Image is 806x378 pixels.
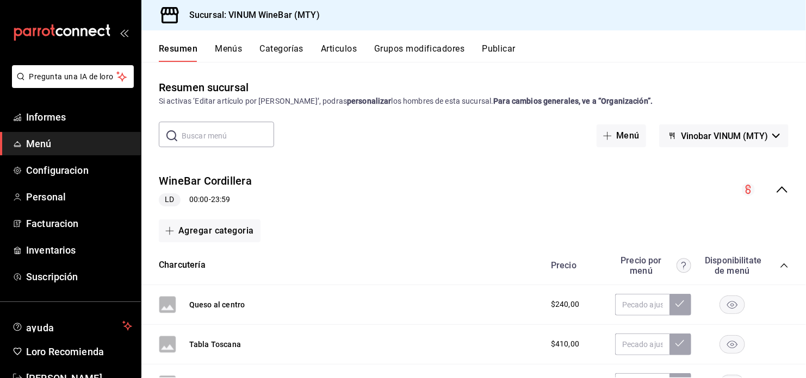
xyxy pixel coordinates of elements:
input: Pecado ajustado [615,294,669,316]
span: Facturacion [26,216,132,231]
button: Tabla Toscana [189,339,241,350]
div: Resumen sucursal [159,79,249,96]
span: Vinobar VINUM (MTY) [681,131,768,141]
button: Menú [597,124,646,147]
button: Categorías [260,43,304,62]
span: Inventarios [26,243,132,257]
button: Queso al centro [189,299,245,310]
span: Pregunta una IA de loro [29,71,117,83]
button: Vinobar VINUM (MTY) [659,124,789,147]
div: Disponibilitate de menú [705,255,759,276]
button: collapse-category-row [780,261,789,270]
button: Publicar [482,43,516,62]
div: navigation tabs [159,43,806,62]
span: $240,00 [551,299,579,310]
button: Menús [215,43,242,62]
button: Agregar categoria [159,219,261,242]
div: 00:00 - 23:59 [159,193,252,206]
input: Buscar menú [182,125,274,147]
span: LD [160,194,178,205]
button: Resumen [159,43,197,62]
button: open_drawer_menu [120,28,128,37]
span: $410,00 [551,338,579,350]
input: Pecado ajustado [615,333,669,355]
div: Precio por menú [615,255,691,276]
span: Suscripción [26,269,132,284]
h3: Sucursal: VINUM WineBar (MTY) [181,9,320,22]
button: Articulos [321,43,357,62]
span: Loro Recomienda [26,344,132,359]
span: ayuda [26,319,118,332]
span: Personal [26,190,132,204]
button: Charcutería [159,259,206,272]
span: Informes [26,110,132,124]
strong: personalizar [347,97,392,105]
div: collapse-menu-row [141,165,806,215]
strong: Para cambios generales, ve a “Organización”. [493,97,653,105]
button: Grupos modificadores [374,43,464,62]
a: Pregunta una IA de loro [8,79,134,90]
span: Menú [26,136,132,151]
div: Precio [540,260,610,270]
button: Pregunta una IA de loro [12,65,134,88]
div: Si activas ‘Editar artículo por [PERSON_NAME]’, podras los hombres de esta sucursal. [159,96,789,107]
span: Configuracion [26,163,132,178]
button: WineBar Cordillera [159,173,252,189]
